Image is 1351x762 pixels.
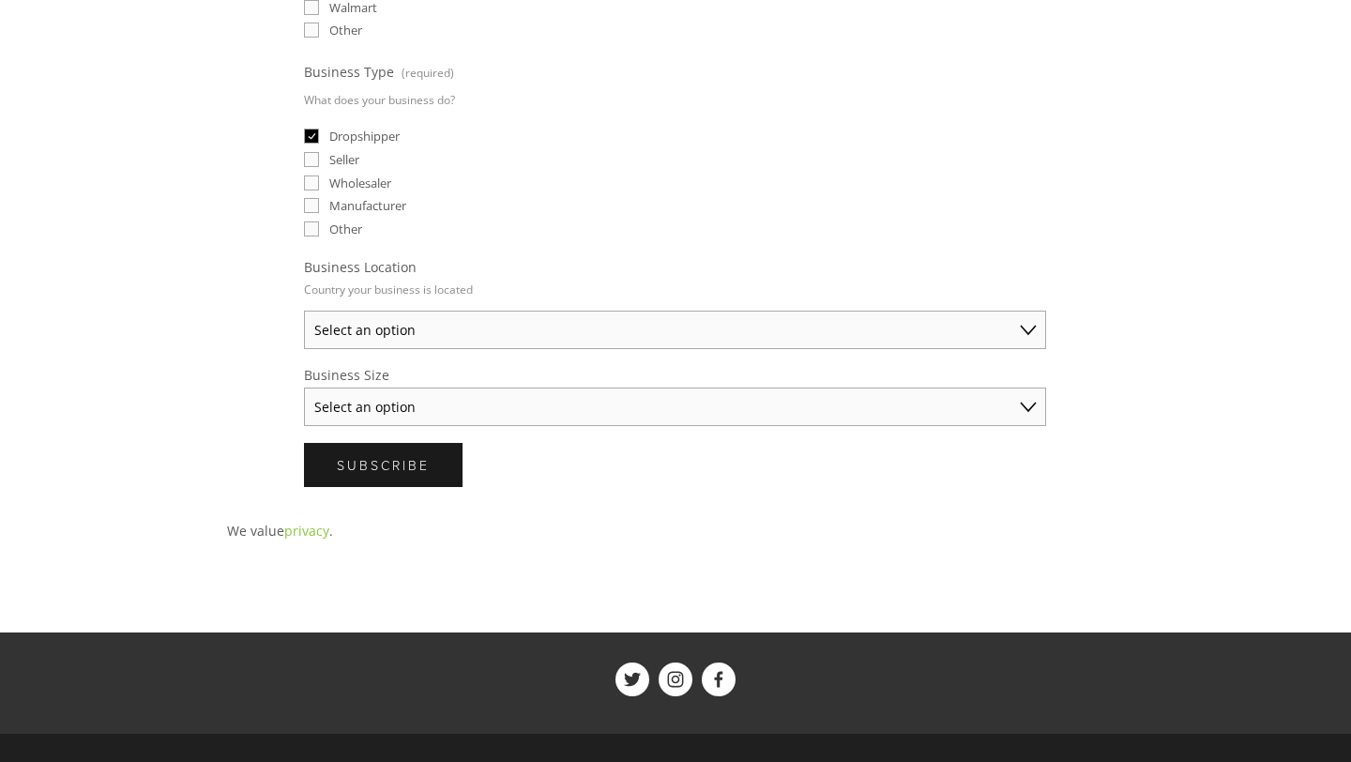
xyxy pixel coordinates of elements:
[304,366,389,384] span: Business Size
[304,388,1046,426] select: Business Size
[304,175,319,190] input: Wholesaler
[304,63,394,81] span: Business Type
[329,151,359,168] span: Seller
[329,197,406,214] span: Manufacturer
[304,443,463,487] button: SubscribeSubscribe
[329,128,400,145] span: Dropshipper
[329,22,362,38] span: Other
[227,519,1124,542] p: We value .
[402,59,454,86] span: (required)
[329,221,362,237] span: Other
[304,258,417,276] span: Business Location
[304,276,473,303] p: Country your business is located
[329,175,391,191] span: Wholesaler
[304,129,319,144] input: Dropshipper
[304,23,319,38] input: Other
[337,456,430,474] span: Subscribe
[304,221,319,236] input: Other
[304,86,455,114] p: What does your business do?
[659,663,692,696] a: ShelfTrend
[304,152,319,167] input: Seller
[615,663,649,696] a: ShelfTrend
[702,663,736,696] a: ShelfTrend
[284,522,329,540] a: privacy
[304,198,319,213] input: Manufacturer
[304,311,1046,349] select: Business Location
